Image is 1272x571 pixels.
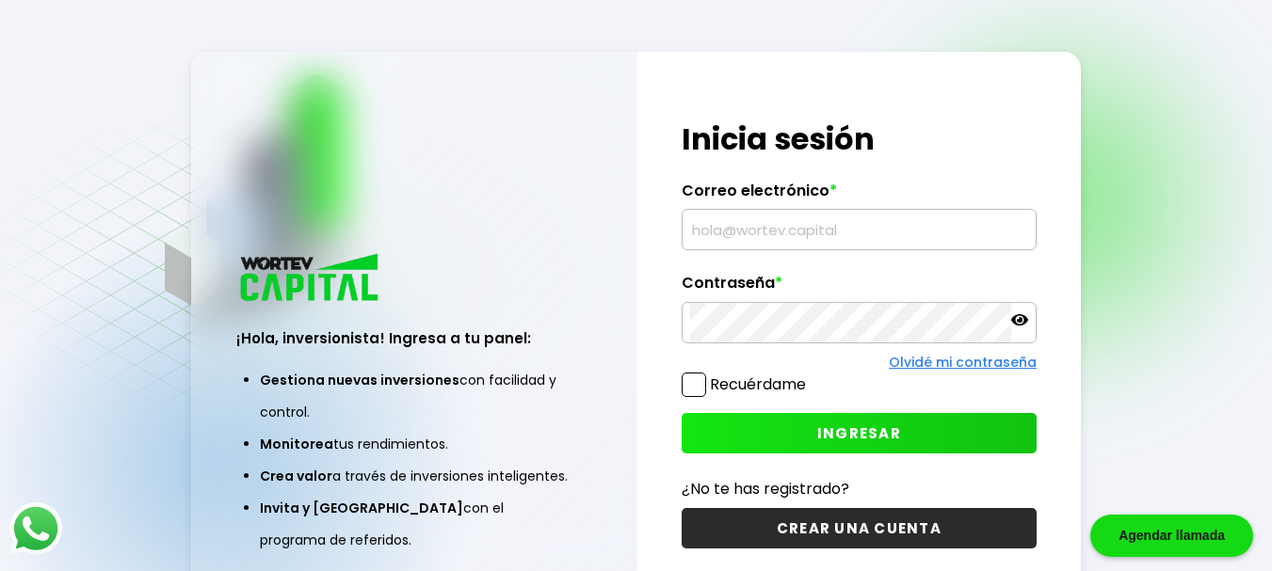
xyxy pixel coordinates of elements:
[260,371,459,389] span: Gestiona nuevas inversiones
[260,460,569,492] li: a través de inversiones inteligentes.
[682,413,1037,453] button: INGRESAR
[710,373,806,395] label: Recuérdame
[236,251,385,307] img: logo_wortev_capital
[682,477,1037,500] p: ¿No te has registrado?
[1090,515,1253,557] div: Agendar llamada
[682,117,1037,162] h1: Inicia sesión
[690,210,1028,249] input: hola@wortev.capital
[260,492,569,556] li: con el programa de referidos.
[682,508,1037,548] button: CREAR UNA CUENTA
[889,353,1037,372] a: Olvidé mi contraseña
[682,477,1037,548] a: ¿No te has registrado?CREAR UNA CUENTA
[682,274,1037,302] label: Contraseña
[260,364,569,428] li: con facilidad y control.
[817,423,901,443] span: INGRESAR
[260,499,463,517] span: Invita y [GEOGRAPHIC_DATA]
[236,327,592,349] h3: ¡Hola, inversionista! Ingresa a tu panel:
[682,182,1037,210] label: Correo electrónico
[260,435,333,453] span: Monitorea
[9,502,62,555] img: logos_whatsapp-icon.242b2217.svg
[260,428,569,460] li: tus rendimientos.
[260,467,332,485] span: Crea valor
